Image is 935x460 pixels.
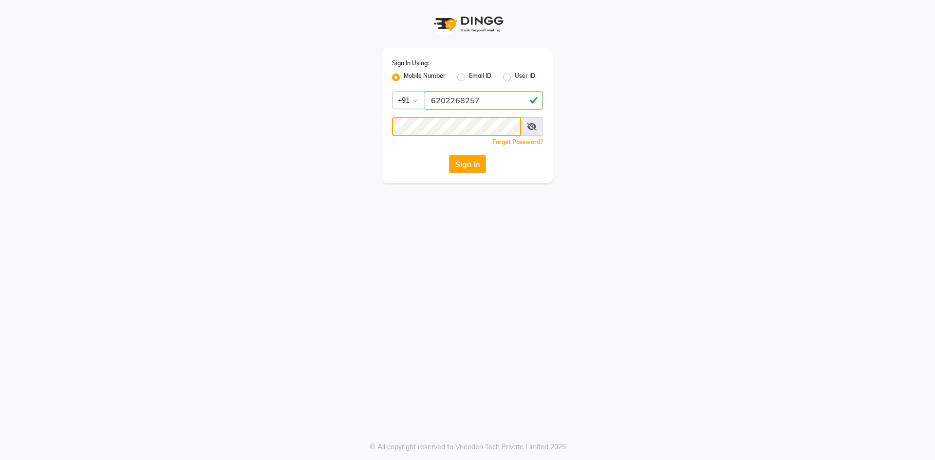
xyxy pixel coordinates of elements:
button: Sign In [449,155,486,173]
input: Username [392,117,521,136]
input: Username [425,91,543,110]
label: Sign In Using: [392,59,429,68]
label: Email ID [469,72,491,83]
label: Mobile Number [404,72,446,83]
a: Forgot Password? [492,138,543,146]
label: User ID [515,72,535,83]
img: logo1.svg [429,10,506,38]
